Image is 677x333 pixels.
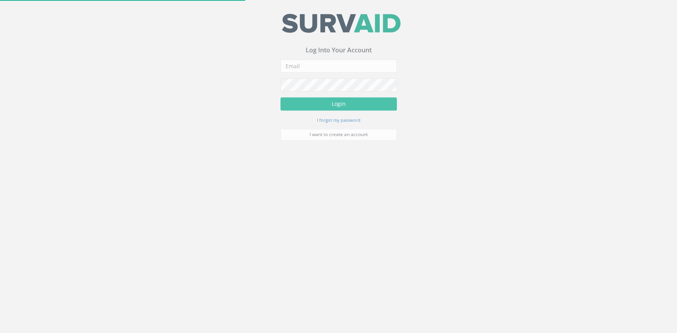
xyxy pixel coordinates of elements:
a: I want to create an account [280,131,397,142]
a: I forgot my password [317,118,360,125]
button: Login [280,99,397,112]
h3: Log Into Your Account [280,49,397,56]
input: Email [280,61,397,74]
small: I forgot my password [317,119,360,125]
